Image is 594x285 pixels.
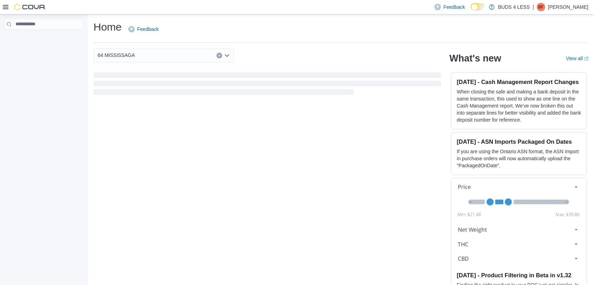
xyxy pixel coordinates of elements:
[566,56,588,61] a: View allExternal link
[537,3,545,11] div: Brendan Fitzpatrick
[498,3,530,11] p: BUDS 4 LESS
[126,22,161,36] a: Feedback
[217,53,222,58] button: Clear input
[584,57,588,61] svg: External link
[93,20,122,34] h1: Home
[224,53,230,58] button: Open list of options
[457,78,581,85] h3: [DATE] - Cash Management Report Changes
[538,3,543,11] span: BF
[137,26,159,33] span: Feedback
[471,3,485,11] input: Dark Mode
[93,74,441,96] span: Loading
[443,4,465,11] span: Feedback
[98,51,135,59] span: 64 MISSISSAGA
[457,148,581,169] p: If you are using the Ontario ASN format, the ASN Import in purchase orders will now automatically...
[4,31,83,48] nav: Complex example
[532,3,534,11] p: |
[14,4,46,11] img: Cova
[457,88,581,123] p: When closing the safe and making a bank deposit in the same transaction, this used to show as one...
[457,272,581,279] h3: [DATE] - Product Filtering in Beta in v1.32
[457,138,581,145] h3: [DATE] - ASN Imports Packaged On Dates
[548,3,588,11] p: [PERSON_NAME]
[450,53,501,64] h2: What's new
